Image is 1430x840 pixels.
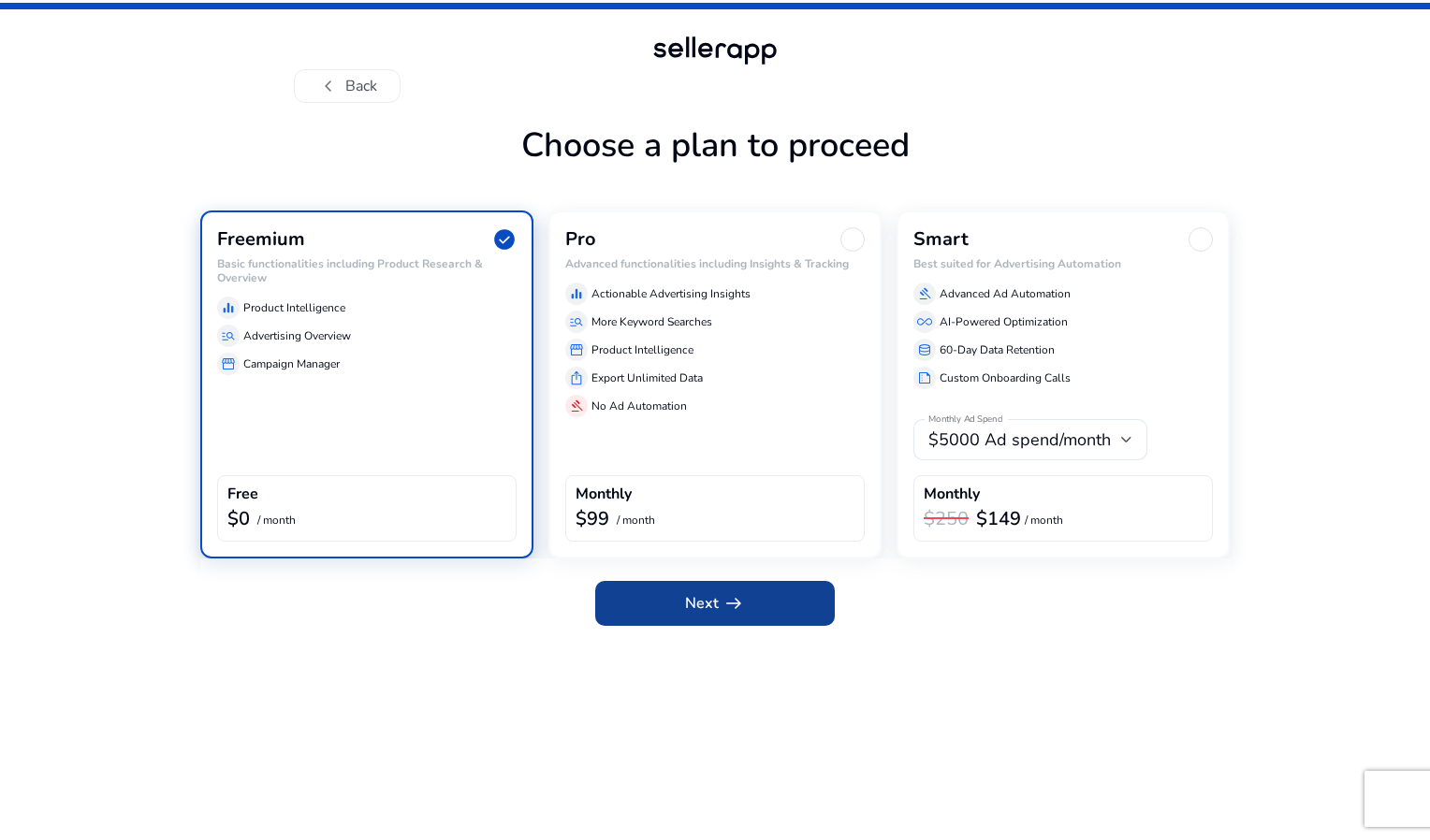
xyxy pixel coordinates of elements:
h4: Monthly [576,485,632,503]
p: Advertising Overview [243,327,351,344]
span: database [917,342,932,357]
span: storefront [221,356,236,371]
span: gavel [917,286,932,301]
p: 60-Day Data Retention [940,341,1055,358]
h6: Best suited for Advertising Automation [913,257,1213,270]
span: equalizer [221,300,236,315]
p: Product Intelligence [243,299,345,316]
p: / month [257,514,296,527]
span: chevron_left [317,75,340,97]
h6: Advanced functionalities including Insights & Tracking [565,257,865,270]
span: all_inclusive [917,314,932,329]
p: Export Unlimited Data [591,369,703,386]
span: summarize [917,370,932,385]
mat-label: Monthly Ad Spend [928,413,1002,427]
span: manage_search [221,328,236,343]
h4: Monthly [924,485,980,503]
h6: Basic functionalities including Product Research & Overview [217,257,517,284]
h3: $250 [924,508,969,530]
span: gavel [569,398,584,413]
p: Campaign Manager [243,355,340,372]
p: / month [617,514,655,527]
p: / month [1025,514,1063,527]
span: storefront [569,342,584,357]
button: Nextarrow_right_alt [595,581,835,626]
button: chevron_leftBack [294,69,401,103]
p: No Ad Automation [591,398,687,414]
span: arrow_right_alt [722,592,745,615]
h3: Smart [913,228,969,251]
p: More Keyword Searches [591,313,712,330]
p: Custom Onboarding Calls [940,369,1071,386]
span: ios_share [569,370,584,385]
p: AI-Powered Optimization [940,313,1068,330]
span: Next [685,592,745,615]
h4: Free [227,485,258,503]
b: $99 [576,506,609,531]
span: equalizer [569,286,584,301]
span: $5000 Ad spend/month [928,428,1111,451]
h3: Pro [565,228,596,251]
p: Advanced Ad Automation [940,285,1071,302]
p: Product Intelligence [591,341,693,358]
span: manage_search [569,314,584,329]
span: check_circle [492,227,517,252]
b: $0 [227,506,250,531]
h3: Freemium [217,228,305,251]
p: Actionable Advertising Insights [591,285,751,302]
b: $149 [976,506,1021,531]
h1: Choose a plan to proceed [200,125,1230,210]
